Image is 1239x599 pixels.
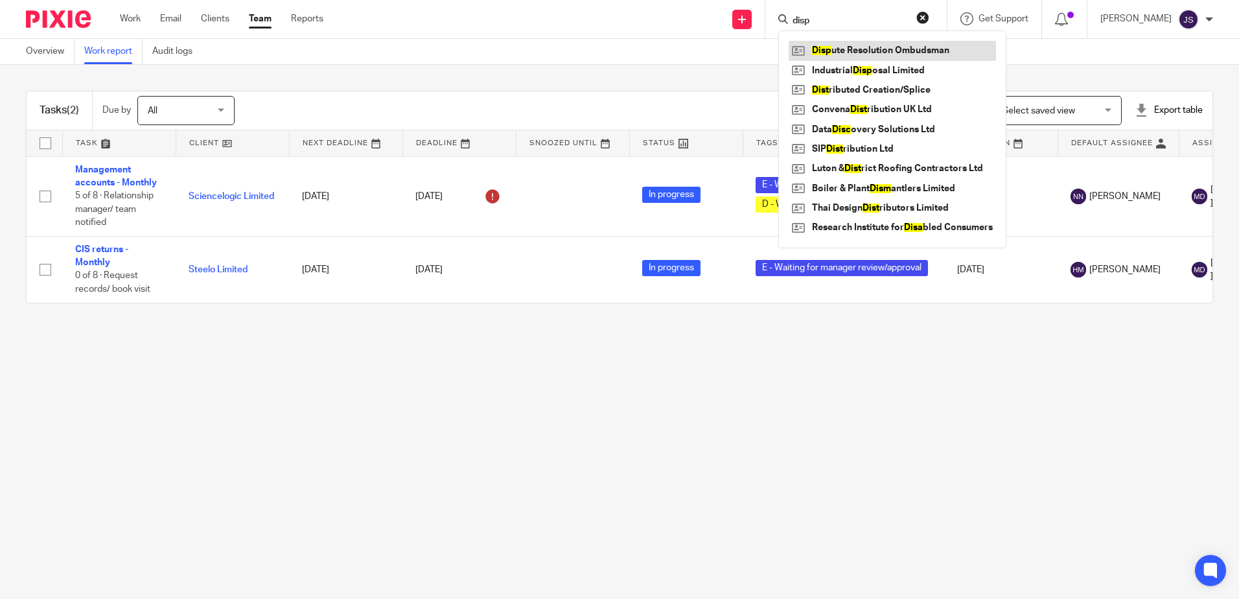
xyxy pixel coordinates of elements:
[75,272,150,294] span: 0 of 8 · Request records/ book visit
[152,39,202,64] a: Audit logs
[1089,263,1161,276] span: [PERSON_NAME]
[415,186,503,207] div: [DATE]
[642,260,701,276] span: In progress
[160,12,181,25] a: Email
[1100,12,1172,25] p: [PERSON_NAME]
[756,177,928,193] span: E - Waiting for manager review/approval
[291,12,323,25] a: Reports
[1192,262,1207,277] img: svg%3E
[67,105,79,115] span: (2)
[75,191,154,227] span: 5 of 8 · Relationship manager/ team notified
[75,245,128,267] a: CIS returns - Monthly
[978,14,1028,23] span: Get Support
[26,39,75,64] a: Overview
[756,260,928,276] span: E - Waiting for manager review/approval
[916,11,929,24] button: Clear
[1089,190,1161,203] span: [PERSON_NAME]
[84,39,143,64] a: Work report
[791,16,908,27] input: Search
[1071,189,1086,204] img: svg%3E
[189,265,248,274] a: Steelo Limited
[120,12,141,25] a: Work
[289,236,402,302] td: [DATE]
[201,12,229,25] a: Clients
[642,187,701,203] span: In progress
[756,139,778,147] span: Tags
[944,236,1058,302] td: [DATE]
[40,104,79,117] h1: Tasks
[148,106,157,115] span: All
[756,196,925,213] span: D - Waiting for client to answer queries
[1192,189,1207,204] img: svg%3E
[249,12,272,25] a: Team
[102,104,131,117] p: Due by
[75,165,157,187] a: Management accounts - Monthly
[189,192,274,201] a: Sciencelogic Limited
[1178,9,1199,30] img: svg%3E
[1135,104,1203,117] div: Export table
[1071,262,1086,277] img: svg%3E
[26,10,91,28] img: Pixie
[415,263,503,276] div: [DATE]
[1002,106,1075,115] span: Select saved view
[289,156,402,236] td: [DATE]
